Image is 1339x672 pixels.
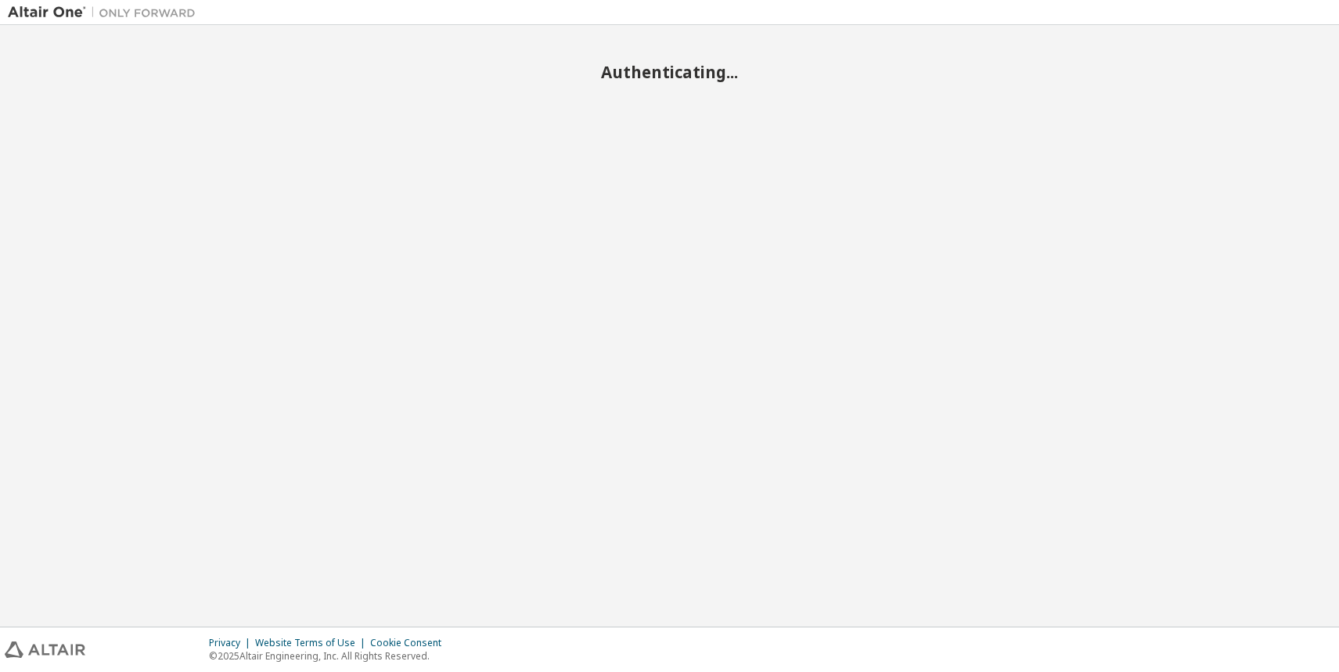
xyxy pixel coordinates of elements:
img: Altair One [8,5,203,20]
p: © 2025 Altair Engineering, Inc. All Rights Reserved. [209,649,451,663]
img: altair_logo.svg [5,641,85,658]
div: Cookie Consent [370,637,451,649]
h2: Authenticating... [8,62,1331,82]
div: Privacy [209,637,255,649]
div: Website Terms of Use [255,637,370,649]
